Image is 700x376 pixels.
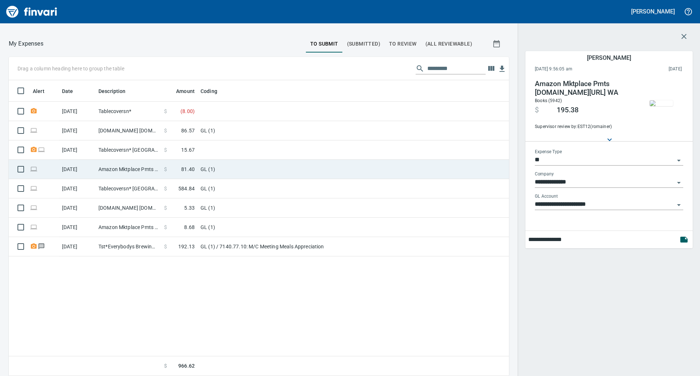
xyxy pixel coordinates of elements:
span: Books (5942) [535,98,562,103]
h5: [PERSON_NAME] [631,8,675,15]
span: Receipt Required [30,109,38,113]
label: Expense Type [535,150,562,154]
span: 8.68 [184,224,195,231]
span: Receipt Required [30,244,38,249]
span: Amount [167,87,195,96]
span: $ [164,185,167,192]
span: [DATE] 9:56:05 am [535,66,621,73]
span: Online transaction [30,128,38,133]
span: ( 8.00 ) [180,108,195,115]
button: Download table [497,63,507,74]
nav: breadcrumb [9,39,43,48]
td: [DATE] [59,140,96,160]
td: Amazon Mktplace Pmts [DOMAIN_NAME][URL] WA [96,218,161,237]
td: Tablecoversn* [96,102,161,121]
span: 584.84 [178,185,195,192]
td: Tablecoversn* [GEOGRAPHIC_DATA] [GEOGRAPHIC_DATA] [96,179,161,198]
span: $ [164,166,167,173]
label: Company [535,172,554,177]
img: Finvari [4,3,59,20]
span: $ [535,106,539,115]
span: $ [164,108,167,115]
span: 15.67 [181,146,195,154]
td: GL (1) [198,198,380,218]
span: 81.40 [181,166,195,173]
span: This charge was settled by the merchant and appears on the 2025/10/04 statement. [621,66,682,73]
p: Drag a column heading here to group the table [17,65,124,72]
td: [DATE] [59,218,96,237]
td: GL (1) [198,121,380,140]
span: (Submitted) [347,39,380,49]
span: $ [164,127,167,134]
p: My Expenses [9,39,43,48]
span: $ [164,243,167,250]
span: Coding [201,87,217,96]
span: 966.62 [178,362,195,370]
span: Description [98,87,126,96]
span: (All Reviewable) [425,39,472,49]
span: Amount [176,87,195,96]
span: $ [164,224,167,231]
td: [DOMAIN_NAME] [DOMAIN_NAME][URL] WA [96,198,161,218]
button: Open [674,178,684,188]
span: Alert [33,87,44,96]
h4: Amazon Mktplace Pmts [DOMAIN_NAME][URL] WA [535,80,634,97]
img: receipts%2Ftapani%2F2025-10-06%2FfwPF4OgXw0XVJRvOwhnyyi25FmH3__O6fj5qrrSrRMN4ZQsiXmg.jpg [650,100,673,106]
span: 192.13 [178,243,195,250]
span: Date [62,87,73,96]
button: Open [674,200,684,210]
span: Has messages [38,244,45,249]
td: Amazon Mktplace Pmts [DOMAIN_NAME][URL] WA [96,160,161,179]
button: Open [674,155,684,166]
span: Online transaction [30,205,38,210]
td: [DATE] [59,160,96,179]
button: [PERSON_NAME] [629,6,677,17]
td: Tablecoversn* [GEOGRAPHIC_DATA] [GEOGRAPHIC_DATA] [96,140,161,160]
td: Tst*Everybodys BrewinG Battle Ground [GEOGRAPHIC_DATA] [96,237,161,256]
td: [DATE] [59,198,96,218]
span: $ [164,204,167,212]
span: 86.57 [181,127,195,134]
span: Online transaction [38,147,45,152]
button: Close transaction [675,28,693,45]
span: Date [62,87,83,96]
td: [DOMAIN_NAME] [DOMAIN_NAME][URL] WA [96,121,161,140]
label: GL Account [535,194,558,199]
span: Online transaction [30,186,38,191]
span: Coding [201,87,227,96]
span: To Review [389,39,417,49]
span: Description [98,87,135,96]
span: To Submit [310,39,338,49]
td: [DATE] [59,121,96,140]
td: GL (1) [198,218,380,237]
span: $ [164,362,167,370]
span: Online transaction [30,167,38,171]
h5: [PERSON_NAME] [587,54,631,62]
span: Supervisor review by: EST12 (romainer) [535,123,634,131]
td: GL (1) [198,179,380,198]
span: This records your note into the expense [675,231,693,248]
td: GL (1) [198,160,380,179]
span: $ [164,146,167,154]
td: [DATE] [59,179,96,198]
span: 195.38 [557,106,579,115]
button: Show transactions within a particular date range [486,35,509,53]
td: GL (1) / 7140.77.10: M/C Meeting Meals Appreciation [198,237,380,256]
span: Online transaction [30,225,38,229]
td: [DATE] [59,102,96,121]
span: Receipt Required [30,147,38,152]
span: Alert [33,87,54,96]
td: [DATE] [59,237,96,256]
span: 5.33 [184,204,195,212]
